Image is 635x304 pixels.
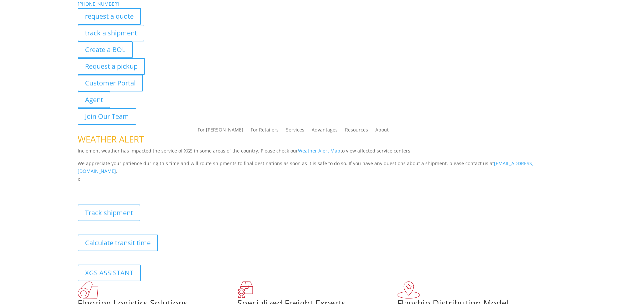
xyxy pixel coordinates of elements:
span: WEATHER ALERT [78,133,144,145]
a: Create a BOL [78,41,133,58]
a: For Retailers [251,127,279,135]
img: xgs-icon-total-supply-chain-intelligence-red [78,281,98,299]
a: Agent [78,91,110,108]
a: About [375,127,389,135]
a: track a shipment [78,25,144,41]
a: [PHONE_NUMBER] [78,1,119,7]
a: Resources [345,127,368,135]
a: request a quote [78,8,141,25]
p: Inclement weather has impacted the service of XGS in some areas of the country. Please check our ... [78,147,558,160]
a: For [PERSON_NAME] [198,127,243,135]
a: Weather Alert Map [298,147,340,154]
a: Services [286,127,304,135]
a: Request a pickup [78,58,145,75]
a: Advantages [312,127,338,135]
img: xgs-icon-focused-on-flooring-red [237,281,253,299]
p: x [78,175,558,183]
a: Calculate transit time [78,235,158,251]
img: xgs-icon-flagship-distribution-model-red [397,281,420,299]
a: Customer Portal [78,75,143,91]
a: Join Our Team [78,108,136,125]
b: Visibility, transparency, and control for your entire supply chain. [78,184,226,191]
p: We appreciate your patience during this time and will route shipments to final destinations as so... [78,160,558,176]
a: XGS ASSISTANT [78,265,141,281]
a: Track shipment [78,205,140,221]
